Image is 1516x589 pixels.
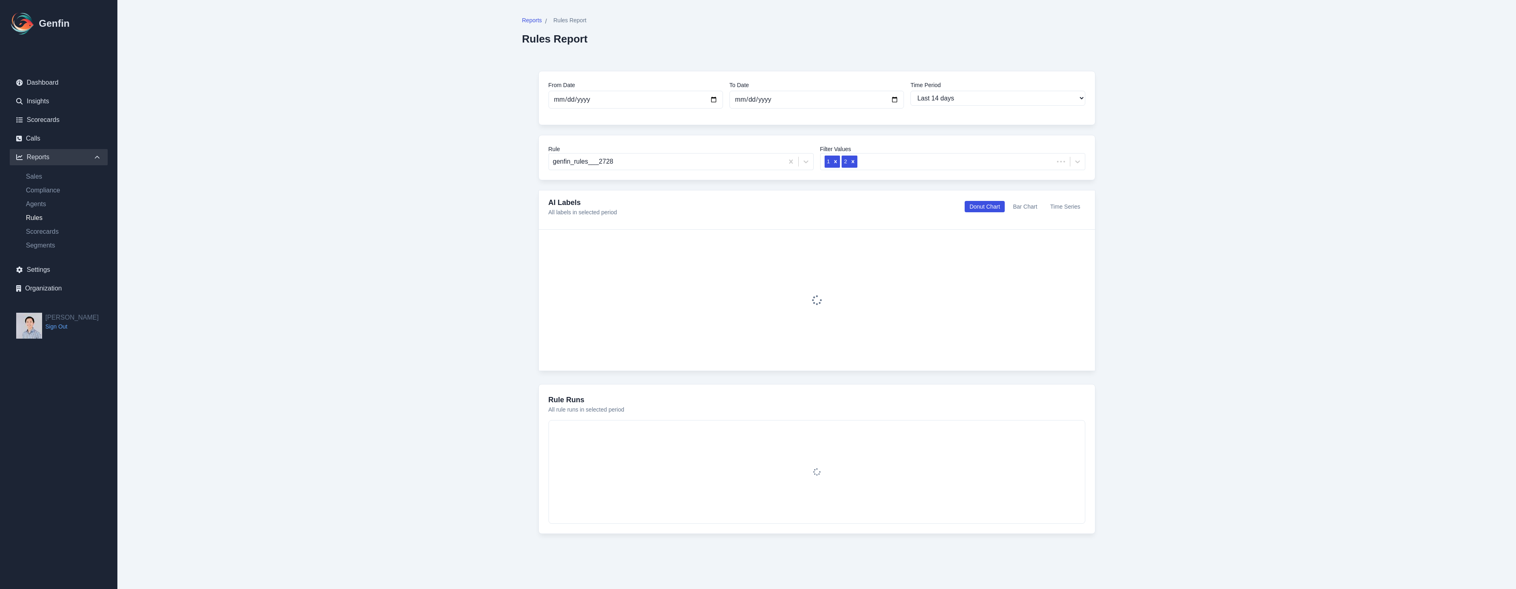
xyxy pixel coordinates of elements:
[10,149,108,165] div: Reports
[1008,201,1042,212] button: Bar Chart
[549,405,1085,414] p: All rule runs in selected period
[19,213,108,223] a: Rules
[19,241,108,250] a: Segments
[45,322,99,331] a: Sign Out
[10,75,108,91] a: Dashboard
[553,16,587,24] span: Rules Report
[825,156,831,168] div: 1
[910,81,1085,89] label: Time Period
[965,201,1005,212] button: Donut Chart
[549,197,617,208] h4: AI Labels
[522,16,542,24] span: Reports
[549,81,723,89] label: From Date
[19,227,108,237] a: Scorecards
[842,156,848,168] div: 2
[848,156,857,168] div: Remove 2
[10,11,36,36] img: Logo
[39,17,70,30] h1: Genfin
[16,313,42,339] img: Jeffrey Pang
[549,208,617,216] p: All labels in selected period
[545,17,547,26] span: /
[549,394,1085,405] h3: Rule Runs
[10,93,108,109] a: Insights
[522,16,542,26] a: Reports
[19,199,108,209] a: Agents
[729,81,904,89] label: To Date
[10,130,108,147] a: Calls
[1045,201,1085,212] button: Time Series
[831,156,840,168] div: Remove 1
[549,145,814,153] label: Rule
[10,262,108,278] a: Settings
[10,112,108,128] a: Scorecards
[19,172,108,181] a: Sales
[820,145,1085,153] label: Filter Values
[45,313,99,322] h2: [PERSON_NAME]
[10,280,108,297] a: Organization
[19,186,108,195] a: Compliance
[522,33,588,45] h2: Rules Report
